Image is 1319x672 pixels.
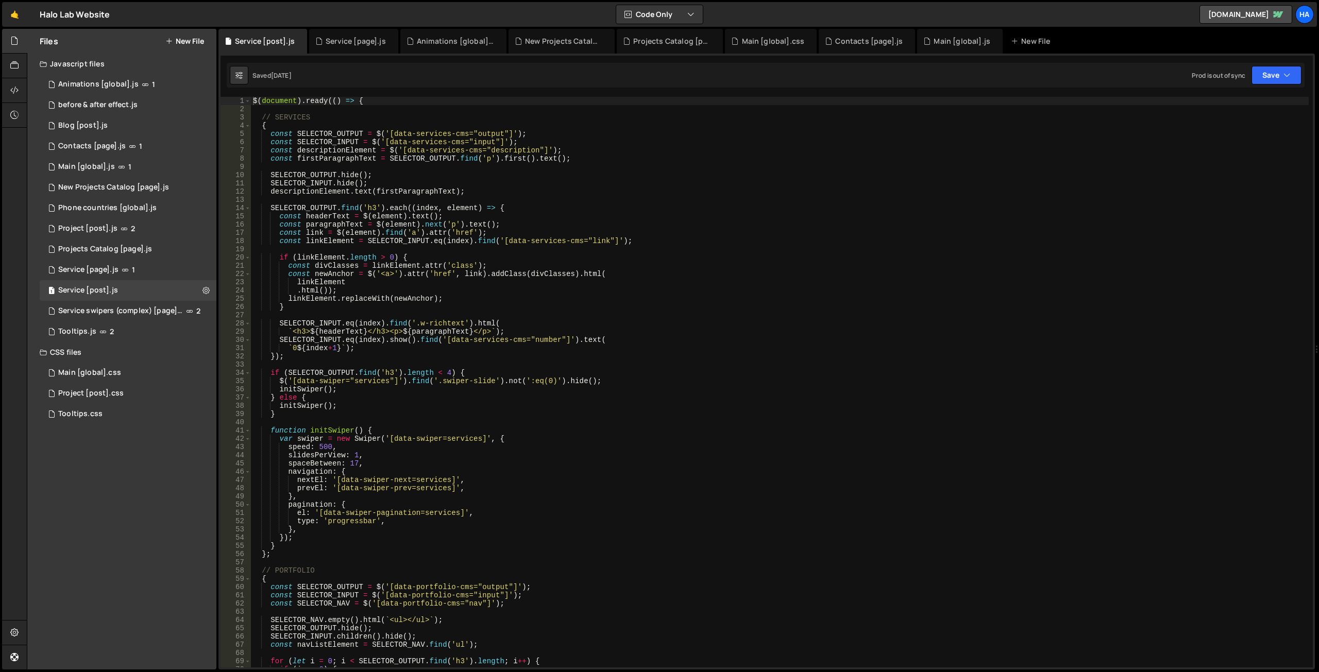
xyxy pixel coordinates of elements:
[40,74,216,95] div: 826/2754.js
[40,260,216,280] div: 826/10500.js
[221,130,251,138] div: 5
[40,404,216,424] div: 826/18335.css
[221,179,251,187] div: 11
[58,286,118,295] div: Service [post].js
[934,36,990,46] div: Main [global].js
[40,218,216,239] div: 826/8916.js
[221,196,251,204] div: 13
[221,377,251,385] div: 35
[221,426,251,435] div: 41
[40,321,216,342] div: 826/18329.js
[139,142,142,150] span: 1
[221,352,251,360] div: 32
[221,657,251,665] div: 69
[221,385,251,393] div: 36
[221,599,251,608] div: 62
[221,237,251,245] div: 18
[221,295,251,303] div: 25
[221,616,251,624] div: 64
[221,418,251,426] div: 40
[2,2,27,27] a: 🤙
[221,443,251,451] div: 43
[221,410,251,418] div: 39
[221,286,251,295] div: 24
[221,484,251,492] div: 48
[221,451,251,459] div: 44
[616,5,703,24] button: Code Only
[221,492,251,501] div: 49
[221,328,251,336] div: 29
[1199,5,1292,24] a: [DOMAIN_NAME]
[221,245,251,253] div: 19
[58,265,119,274] div: Service [page].js
[221,566,251,575] div: 58
[1192,71,1245,80] div: Prod is out of sync
[221,459,251,468] div: 45
[221,212,251,220] div: 15
[40,157,216,177] div: 826/1521.js
[40,280,216,301] div: 826/7934.js
[221,501,251,509] div: 50
[40,301,220,321] div: 826/8793.js
[221,187,251,196] div: 12
[221,517,251,525] div: 52
[58,100,138,110] div: before & after effect.js
[221,253,251,262] div: 20
[221,393,251,402] div: 37
[1252,66,1301,84] button: Save
[40,115,216,136] div: 826/3363.js
[58,121,108,130] div: Blog [post].js
[110,328,114,336] span: 2
[152,80,155,89] span: 1
[58,80,139,89] div: Animations [global].js
[271,71,292,80] div: [DATE]
[58,142,126,151] div: Contacts [page].js
[221,105,251,113] div: 2
[221,204,251,212] div: 14
[58,389,124,398] div: Project [post].css
[326,36,386,46] div: Service [page].js
[221,171,251,179] div: 10
[221,311,251,319] div: 27
[58,162,115,171] div: Main [global].js
[58,306,182,316] div: Service swipers (complex) [page].js
[221,591,251,599] div: 61
[40,198,216,218] div: 826/24828.js
[221,360,251,369] div: 33
[221,336,251,344] div: 30
[40,95,216,115] div: 826/19389.js
[221,525,251,533] div: 53
[221,435,251,443] div: 42
[835,36,903,46] div: Contacts [page].js
[221,575,251,583] div: 59
[221,97,251,105] div: 1
[221,113,251,122] div: 3
[1011,36,1054,46] div: New File
[221,533,251,542] div: 54
[633,36,711,46] div: Projects Catalog [page].js
[221,608,251,616] div: 63
[40,239,216,260] div: 826/10093.js
[27,342,216,363] div: CSS files
[58,327,96,336] div: Tooltips.js
[221,163,251,171] div: 9
[235,36,295,46] div: Service [post].js
[221,369,251,377] div: 34
[221,344,251,352] div: 31
[132,266,135,274] span: 1
[221,624,251,632] div: 65
[221,220,251,229] div: 16
[221,122,251,130] div: 4
[58,368,121,377] div: Main [global].css
[221,402,251,410] div: 38
[221,138,251,146] div: 6
[40,383,216,404] div: 826/9226.css
[221,632,251,641] div: 66
[252,71,292,80] div: Saved
[221,641,251,649] div: 67
[221,270,251,278] div: 22
[221,319,251,328] div: 28
[221,278,251,286] div: 23
[1295,5,1314,24] a: Ha
[58,183,169,192] div: New Projects Catalog [page].js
